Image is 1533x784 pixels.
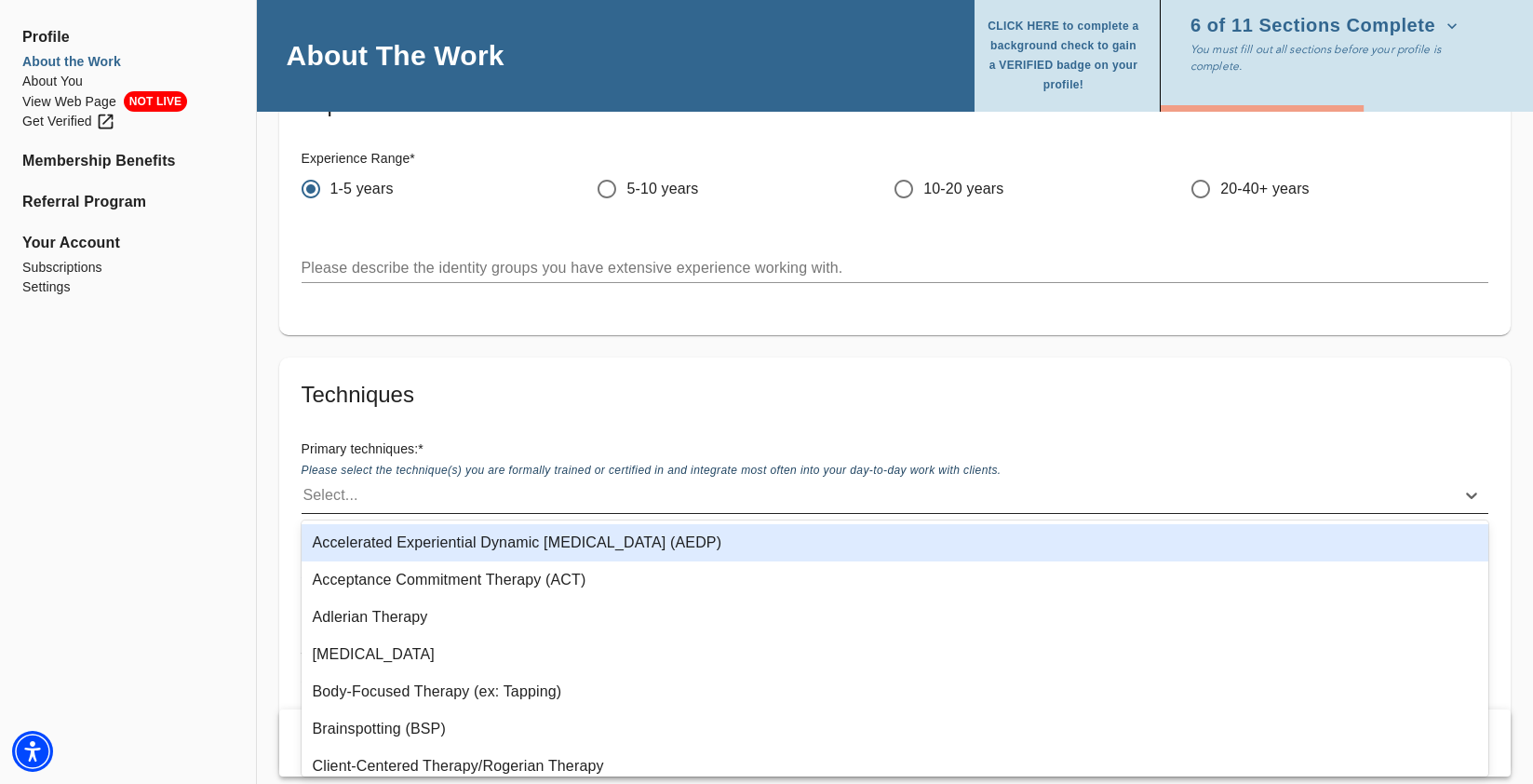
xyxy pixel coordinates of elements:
[302,636,1489,673] div: [MEDICAL_DATA]
[302,599,1489,636] div: Adlerian Therapy
[302,149,1488,169] h6: Experience Range *
[22,277,234,297] a: Settings
[1190,11,1465,41] button: 6 of 11 Sections Complete
[302,464,1002,480] span: Please select the technique(s) you are formally trained or certified in and integrate most often ...
[302,673,1489,710] div: Body-Focused Therapy (ex: Tapping)
[626,178,698,200] span: 5-10 years
[986,11,1149,101] button: CLICK HERE to complete a background check to gain a VERIFIED badge on your profile!
[302,524,1489,561] div: Accelerated Experiential Dynamic [MEDICAL_DATA] (AEDP)
[330,178,394,200] span: 1-5 years
[22,112,234,131] a: Get Verified
[22,150,234,172] a: Membership Benefits
[303,484,358,507] div: Select...
[22,26,234,48] span: Profile
[124,91,187,112] span: NOT LIVE
[302,710,1489,748] div: Brainspotting (BSP)
[12,731,53,772] div: Accessibility Menu
[302,439,1488,460] h6: Primary techniques: *
[22,91,234,112] li: View Web Page
[1190,17,1458,35] span: 6 of 11 Sections Complete
[22,232,234,254] span: Your Account
[22,191,234,213] a: Referral Program
[22,52,234,72] a: About the Work
[22,112,115,131] div: Get Verified
[1190,41,1481,74] p: You must fill out all sections before your profile is complete.
[22,91,234,112] a: View Web PageNOT LIVE
[22,258,234,277] a: Subscriptions
[1220,178,1310,200] span: 20-40+ years
[22,72,234,91] a: About You
[287,38,504,73] h4: About The Work
[302,561,1489,599] div: Acceptance Commitment Therapy (ACT)
[986,17,1141,95] span: CLICK HERE to complete a background check to gain a VERIFIED badge on your profile!
[302,380,1488,410] h5: Techniques
[923,178,1003,200] span: 10-20 years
